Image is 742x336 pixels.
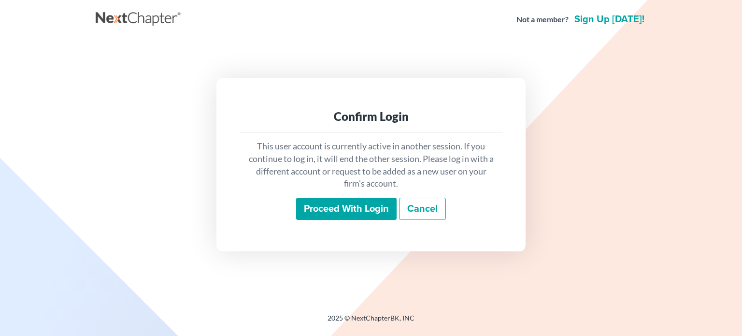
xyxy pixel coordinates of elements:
input: Proceed with login [296,198,397,220]
a: Cancel [399,198,446,220]
strong: Not a member? [516,14,569,25]
p: This user account is currently active in another session. If you continue to log in, it will end ... [247,140,495,190]
div: 2025 © NextChapterBK, INC [96,313,646,331]
a: Sign up [DATE]! [572,15,646,24]
div: Confirm Login [247,109,495,124]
